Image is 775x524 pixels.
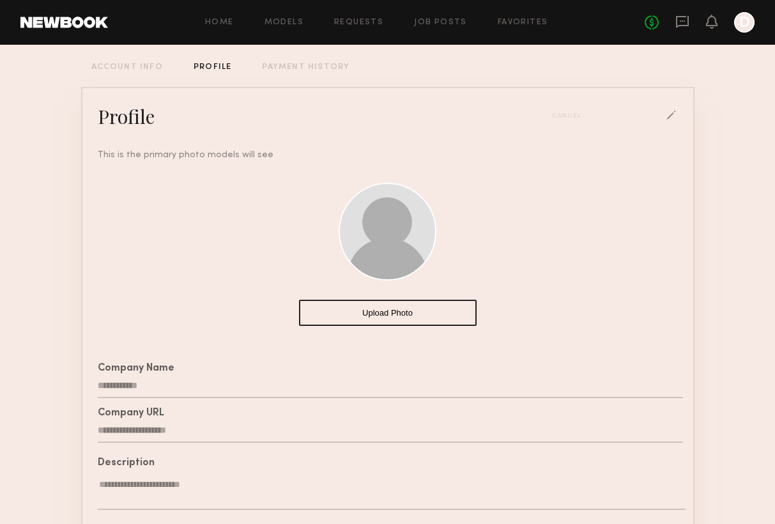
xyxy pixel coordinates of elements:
[551,112,590,120] div: Cancel
[205,19,234,27] a: Home
[265,19,303,27] a: Models
[734,12,755,33] a: D
[98,104,155,129] div: Profile
[98,458,683,468] div: Description
[98,148,688,162] div: This is the primary photo models will see
[194,63,231,72] div: PROFILE
[334,19,383,27] a: Requests
[414,19,467,27] a: Job Posts
[91,63,163,72] div: ACCOUNT INFO
[299,300,477,326] button: Upload Photo
[98,364,683,374] div: Company Name
[498,19,548,27] a: Favorites
[262,63,349,72] div: PAYMENT HISTORY
[98,408,683,419] div: Company URL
